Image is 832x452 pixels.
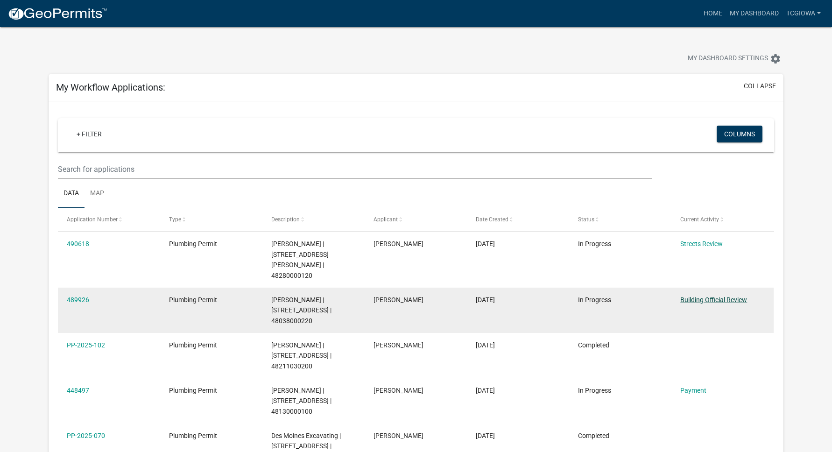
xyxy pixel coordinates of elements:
span: Robin Horsch [374,387,423,394]
i: settings [770,53,781,64]
datatable-header-cell: Application Number [58,208,160,231]
a: 489926 [67,296,89,304]
span: In Progress [578,296,611,304]
span: Type [169,216,181,223]
span: Matthew Lick | 208 W HILLCREST DR | 48130000100 [271,387,331,416]
span: Completed [578,432,609,439]
span: 10/08/2025 [476,296,495,304]
span: Robin Horsch [374,240,423,247]
span: Tim Bendt | 501 N 12TH ST | 48211030200 [271,341,331,370]
datatable-header-cell: Status [569,208,671,231]
a: PP-2025-070 [67,432,105,439]
span: My Dashboard Settings [688,53,768,64]
a: Payment [680,387,706,394]
input: Search for applications [58,160,652,179]
a: 490618 [67,240,89,247]
span: 10/09/2025 [476,240,495,247]
span: Plumbing Permit [169,296,217,304]
span: Jennie Starman | 1212 STEPHEN CT | 48280000120 [271,240,329,279]
a: Map [85,179,110,209]
a: Data [58,179,85,209]
h5: My Workflow Applications: [56,82,165,93]
span: Plumbing Permit [169,341,217,349]
span: 06/05/2025 [476,432,495,439]
datatable-header-cell: Type [160,208,262,231]
span: Applicant [374,216,398,223]
a: Home [700,5,726,22]
span: Date Created [476,216,508,223]
span: In Progress [578,240,611,247]
a: TcgIowa [783,5,825,22]
span: Plumbing Permit [169,240,217,247]
span: Current Activity [680,216,719,223]
span: 07/11/2025 [476,387,495,394]
datatable-header-cell: Applicant [365,208,467,231]
span: Robin Horsch [374,341,423,349]
a: Streets Review [680,240,723,247]
span: 09/12/2025 [476,341,495,349]
span: Robin Horsch [374,296,423,304]
span: Plumbing Permit [169,387,217,394]
span: Completed [578,341,609,349]
a: 448497 [67,387,89,394]
span: Tim Bendt | 404 N 16TH ST | 48038000220 [271,296,331,325]
span: Description [271,216,300,223]
span: In Progress [578,387,611,394]
a: + Filter [69,126,109,142]
span: Application Number [67,216,118,223]
datatable-header-cell: Description [262,208,365,231]
datatable-header-cell: Current Activity [671,208,774,231]
span: Plumbing Permit [169,432,217,439]
button: collapse [744,81,776,91]
span: Robin Horsch [374,432,423,439]
a: Building Official Review [680,296,747,304]
a: PP-2025-102 [67,341,105,349]
span: Status [578,216,594,223]
button: Columns [717,126,762,142]
datatable-header-cell: Date Created [467,208,569,231]
a: My Dashboard [726,5,783,22]
button: My Dashboard Settingssettings [680,49,789,68]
